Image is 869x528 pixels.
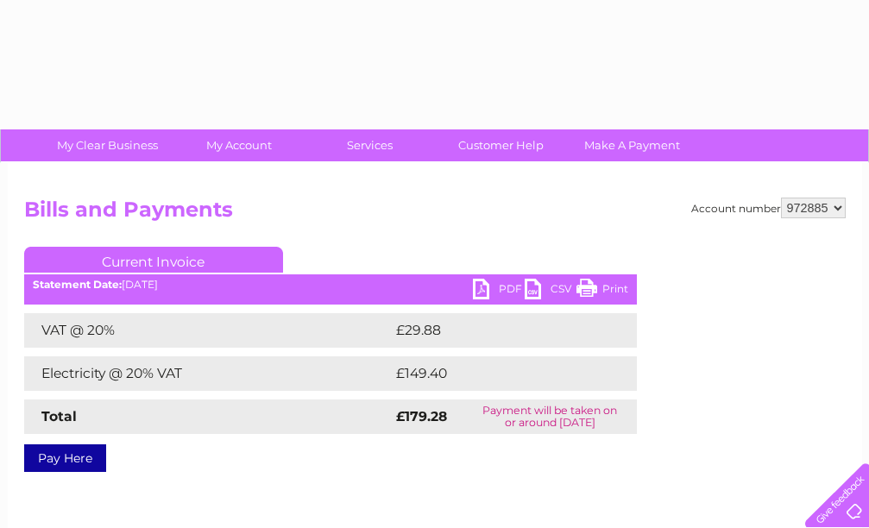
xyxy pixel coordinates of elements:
[24,444,106,472] a: Pay Here
[392,313,603,348] td: £29.88
[24,356,392,391] td: Electricity @ 20% VAT
[167,129,310,161] a: My Account
[691,198,846,218] div: Account number
[392,356,606,391] td: £149.40
[36,129,179,161] a: My Clear Business
[24,313,392,348] td: VAT @ 20%
[24,198,846,230] h2: Bills and Payments
[430,129,572,161] a: Customer Help
[473,279,525,304] a: PDF
[396,408,447,424] strong: £179.28
[561,129,703,161] a: Make A Payment
[299,129,441,161] a: Services
[525,279,576,304] a: CSV
[463,399,637,434] td: Payment will be taken on or around [DATE]
[24,279,637,291] div: [DATE]
[24,247,283,273] a: Current Invoice
[576,279,628,304] a: Print
[41,408,77,424] strong: Total
[33,278,122,291] b: Statement Date:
